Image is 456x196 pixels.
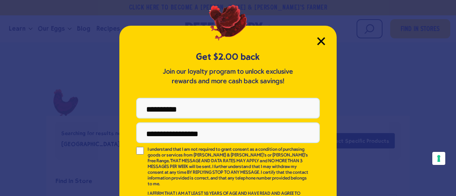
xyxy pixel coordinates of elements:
[317,37,325,45] button: Close Modal
[161,67,295,86] p: Join our loyalty program to unlock exclusive rewards and more cash back savings!
[136,147,144,155] input: I understand that I am not required to grant consent as a condition of purchasing goods or servic...
[136,51,320,63] h5: Get $2.00 back
[432,152,445,165] button: Your consent preferences for tracking technologies
[148,147,309,187] p: I understand that I am not required to grant consent as a condition of purchasing goods or servic...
